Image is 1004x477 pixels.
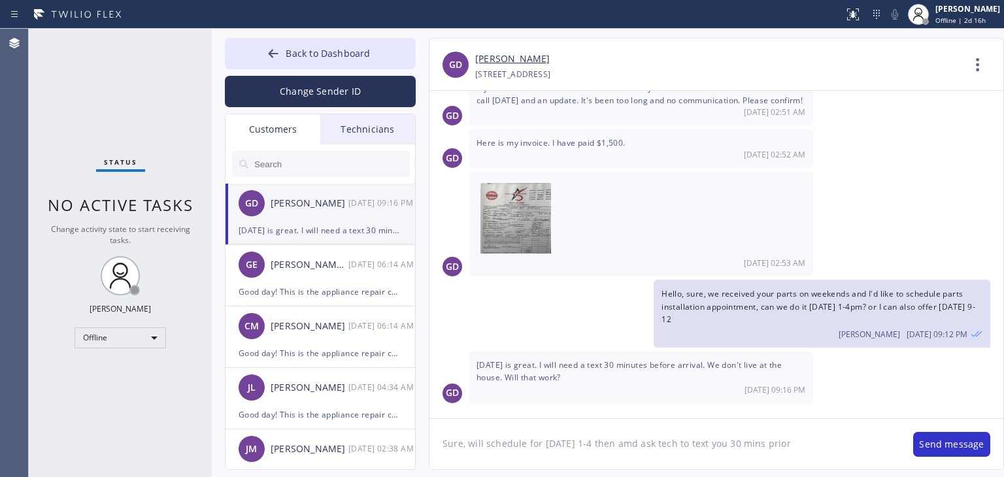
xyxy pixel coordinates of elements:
div: [DATE] is great. I will need a text 30 minutes before arrival. We don't live at the house. Will t... [239,223,402,238]
span: [DATE] 02:52 AM [744,149,805,160]
div: 10/13/2025 9:12 AM [654,280,990,348]
span: Here is my invoice. I have paid $1,500. [477,137,626,148]
div: Offline [75,327,166,348]
div: 10/12/2025 9:51 AM [469,61,813,126]
span: GD [449,58,462,73]
span: GE [246,257,258,272]
div: [PERSON_NAME] [271,442,348,457]
span: Hello, sure, we received your parts on weekends and I'd like to schedule parts installation appoi... [661,288,975,324]
span: Back to Dashboard [286,47,370,59]
span: [DATE] 09:16 PM [745,384,805,395]
div: [PERSON_NAME] [935,3,1000,14]
span: No active tasks [48,194,193,216]
div: Good day! This is the appliance repair company you recently contacted. Unfortunately our phone re... [239,346,402,361]
div: 10/13/2025 9:16 AM [348,195,416,210]
div: 10/13/2025 9:14 AM [348,318,416,333]
span: [DATE] 02:53 AM [744,257,805,269]
div: 10/10/2025 9:34 AM [348,380,416,395]
span: JM [246,442,257,457]
div: 10/10/2025 9:38 AM [348,441,416,456]
div: 10/13/2025 9:14 AM [348,257,416,272]
span: Status [104,157,137,167]
span: Offline | 2d 16h [935,16,986,25]
span: CM [244,319,259,334]
img: ME171fa1e682d7d35249461ef6de3aa6cb [480,183,551,261]
span: GD [446,259,459,274]
span: [PERSON_NAME] [839,329,900,340]
span: GD [245,196,258,211]
span: GD [446,108,459,123]
div: [PERSON_NAME] [271,196,348,211]
button: Change Sender ID [225,76,416,107]
span: [DATE] is great. I will need a text 30 minutes before arrival. We don't live at the house. Will t... [477,359,782,383]
button: Back to Dashboard [225,38,416,69]
span: GD [446,386,459,401]
div: Customers [226,114,320,144]
div: [PERSON_NAME] [271,380,348,395]
div: Good day! This is the appliance repair company you recently contacted. Unfortunately our phone re... [239,284,402,299]
span: [DATE] 02:51 AM [744,107,805,118]
span: [DATE] 09:12 PM [907,329,967,340]
div: Technicians [320,114,415,144]
a: [PERSON_NAME] [475,52,550,67]
button: Mute [886,5,904,24]
div: Good day! This is the appliance repair company you recently contacted. Unfortunately our phone re... [239,407,402,422]
span: Change activity state to start receiving tasks. [51,223,190,246]
div: [PERSON_NAME] [PERSON_NAME] [271,257,348,272]
div: 10/12/2025 9:52 AM [469,129,813,168]
div: [PERSON_NAME] [271,319,348,334]
div: [PERSON_NAME] [90,303,151,314]
span: JL [248,380,256,395]
div: [STREET_ADDRESS] [475,67,550,82]
div: 10/12/2025 9:53 AM [469,171,813,276]
input: Search [253,151,410,177]
span: GD [446,151,459,166]
textarea: Sure, will schedule for [DATE] 1-4 then amd ask tech to text you 30 mins prior [429,419,900,469]
div: 10/13/2025 9:16 AM [469,351,813,403]
button: Send message [913,432,990,457]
